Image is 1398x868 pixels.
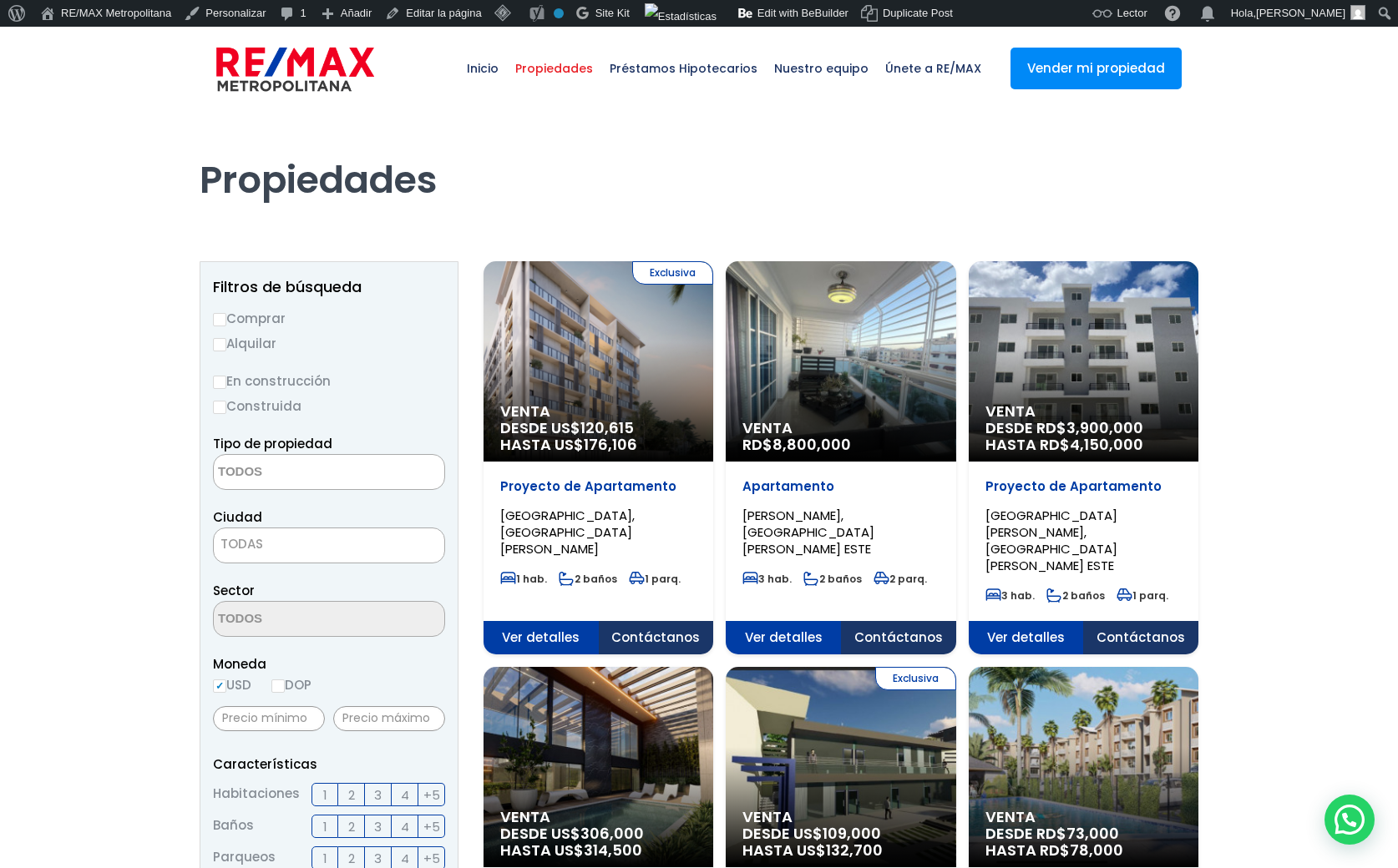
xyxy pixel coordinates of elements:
[484,261,713,654] a: Exclusiva Venta DESDE US$120,615 HASTA US$176,106 Proyecto de Apartamento [GEOGRAPHIC_DATA], [GEO...
[213,706,325,731] input: Precio mínimo
[985,825,1182,859] span: DESDE RD$
[348,816,355,837] span: 2
[742,842,939,859] span: HASTA US$
[985,809,1182,825] span: Venta
[458,43,507,93] span: Inicio
[1066,823,1119,844] span: 73,000
[500,842,696,859] span: HASTA US$
[271,674,312,695] label: DOP
[213,435,332,452] span: Tipo de propiedad
[766,27,877,110] a: Nuestro equipo
[214,455,376,491] textarea: Search
[584,434,637,455] span: 176,106
[595,7,630,19] span: Site Kit
[348,785,355,805] span: 2
[742,420,939,437] span: Venta
[213,508,262,526] span: Ciudad
[213,679,226,693] input: USD
[500,809,696,825] span: Venta
[423,785,440,805] span: +5
[875,667,956,690] span: Exclusiva
[216,44,374,94] img: remax-metropolitana-logo
[601,27,766,110] a: Préstamos Hipotecarios
[213,582,255,599] span: Sector
[985,842,1182,859] span: HASTA RD$
[220,535,263,553] span: TODAS
[874,572,927,586] span: 2 parq.
[601,43,766,93] span: Préstamos Hipotecarios
[1046,588,1105,603] span: 2 baños
[500,403,696,420] span: Venta
[584,840,642,860] span: 314,500
[985,437,1182,453] span: HASTA RD$
[401,816,409,837] span: 4
[969,621,1084,654] span: Ver detalles
[823,823,881,844] span: 109,000
[213,527,445,563] span: TODAS
[507,43,601,93] span: Propiedades
[580,823,644,844] span: 306,000
[742,434,851,455] span: RD$
[213,674,251,695] label: USD
[985,588,1035,603] span: 3 hab.
[1066,417,1143,438] span: 3,900,000
[726,621,841,654] span: Ver detalles
[374,816,382,837] span: 3
[772,434,851,455] span: 8,800,000
[969,261,1198,654] a: Venta DESDE RD$3,900,000 HASTA RD$4,150,000 Proyecto de Apartamento [GEOGRAPHIC_DATA][PERSON_NAME...
[1256,7,1345,19] span: [PERSON_NAME]
[742,809,939,825] span: Venta
[213,333,445,354] label: Alquilar
[213,338,226,351] input: Alquilar
[1117,588,1168,603] span: 1 parq.
[401,785,409,805] span: 4
[742,572,792,586] span: 3 hab.
[507,27,601,110] a: Propiedades
[742,478,939,495] p: Apartamento
[213,654,445,674] span: Moneda
[333,706,445,731] input: Precio máximo
[500,478,696,495] p: Proyecto de Apartamento
[1083,621,1198,654] span: Contáctanos
[877,43,990,93] span: Únete a RE/MAX
[213,815,254,838] span: Baños
[200,111,1198,203] h1: Propiedades
[374,785,382,805] span: 3
[985,507,1117,574] span: [GEOGRAPHIC_DATA][PERSON_NAME], [GEOGRAPHIC_DATA][PERSON_NAME] ESTE
[726,261,955,654] a: Venta RD$8,800,000 Apartamento [PERSON_NAME], [GEOGRAPHIC_DATA][PERSON_NAME] ESTE 3 hab. 2 baños ...
[323,785,327,805] span: 1
[213,401,226,414] input: Construida
[214,532,444,556] span: TODAS
[423,816,440,837] span: +5
[213,783,300,806] span: Habitaciones
[214,602,376,638] textarea: Search
[841,621,956,654] span: Contáctanos
[323,816,327,837] span: 1
[484,621,599,654] span: Ver detalles
[803,572,862,586] span: 2 baños
[766,43,877,93] span: Nuestro equipo
[629,572,681,586] span: 1 parq.
[500,437,696,453] span: HASTA US$
[213,396,445,416] label: Construida
[213,308,445,329] label: Comprar
[271,679,285,693] input: DOP
[632,261,713,285] span: Exclusiva
[985,420,1182,453] span: DESDE RD$
[599,621,714,654] span: Contáctanos
[216,27,374,110] a: RE/MAX Metropolitana
[985,478,1182,495] p: Proyecto de Apartamento
[500,420,696,453] span: DESDE US$
[1070,840,1123,860] span: 78,000
[213,754,445,775] p: Características
[1011,48,1182,89] a: Vender mi propiedad
[554,8,564,18] div: No indexar
[1070,434,1143,455] span: 4,150,000
[742,507,874,558] span: [PERSON_NAME], [GEOGRAPHIC_DATA][PERSON_NAME] ESTE
[559,572,617,586] span: 2 baños
[742,825,939,859] span: DESDE US$
[500,825,696,859] span: DESDE US$
[500,507,635,558] span: [GEOGRAPHIC_DATA], [GEOGRAPHIC_DATA][PERSON_NAME]
[458,27,507,110] a: Inicio
[580,417,634,438] span: 120,615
